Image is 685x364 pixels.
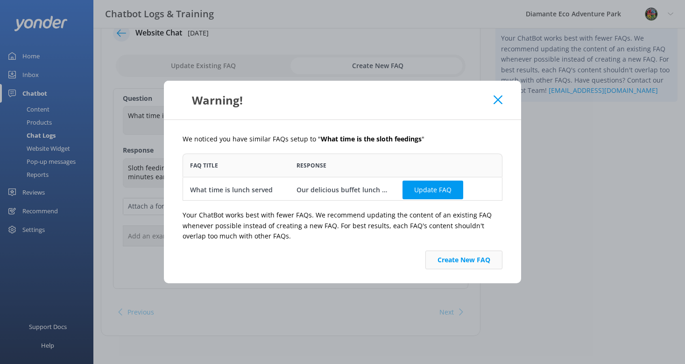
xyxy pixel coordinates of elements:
[403,181,463,199] button: Update FAQ
[297,161,326,170] span: Response
[190,185,273,195] div: What time is lunch served
[297,185,389,195] div: Our delicious buffet lunch (included in the [GEOGRAPHIC_DATA]) is served from 11 a.m. to 3 p.m. a...
[183,134,502,144] p: We noticed you have similar FAQs setup to " "
[183,177,502,200] div: grid
[183,210,502,241] p: Your ChatBot works best with fewer FAQs. We recommend updating the content of an existing FAQ whe...
[183,92,494,108] div: Warning!
[494,95,502,105] button: Close
[183,177,502,203] div: row
[425,251,502,269] button: Create New FAQ
[190,161,218,170] span: FAQ Title
[321,134,422,143] b: What time is the sloth feedings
